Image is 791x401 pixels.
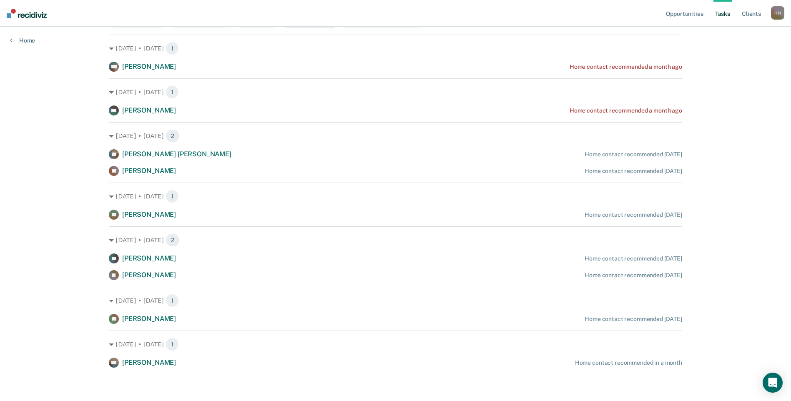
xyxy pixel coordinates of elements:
div: [DATE] • [DATE] 2 [109,233,682,247]
div: [DATE] • [DATE] 1 [109,338,682,351]
div: Home contact recommended [DATE] [585,168,682,175]
div: [DATE] • [DATE] 1 [109,294,682,307]
span: [PERSON_NAME] [122,106,176,114]
span: [PERSON_NAME] [122,271,176,279]
span: [PERSON_NAME] [122,358,176,366]
div: [DATE] • [DATE] 1 [109,190,682,203]
img: Recidiviz [7,9,47,18]
div: [DATE] • [DATE] 2 [109,129,682,143]
span: 1 [166,294,179,307]
span: 1 [166,85,179,99]
div: Home contact recommended [DATE] [585,316,682,323]
span: 1 [166,190,179,203]
div: [DATE] • [DATE] 1 [109,85,682,99]
div: Home contact recommended [DATE] [585,151,682,158]
span: 1 [166,338,179,351]
div: Home contact recommended [DATE] [585,255,682,262]
span: 2 [166,129,180,143]
span: [PERSON_NAME] [122,63,176,70]
button: HH [771,6,784,20]
div: Home contact recommended [DATE] [585,272,682,279]
div: [DATE] • [DATE] 1 [109,42,682,55]
div: Home contact recommended a month ago [570,107,682,114]
span: [PERSON_NAME] [PERSON_NAME] [122,150,231,158]
span: [PERSON_NAME] [122,211,176,218]
div: Home contact recommended a month ago [570,63,682,70]
span: [PERSON_NAME] [122,167,176,175]
span: 2 [166,233,180,247]
div: Home contact recommended in a month [575,359,682,366]
a: Home [10,37,35,44]
span: [PERSON_NAME] [122,315,176,323]
div: H H [771,6,784,20]
span: [PERSON_NAME] [122,254,176,262]
div: Home contact recommended [DATE] [585,211,682,218]
div: Open Intercom Messenger [763,373,783,393]
span: 1 [166,42,179,55]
